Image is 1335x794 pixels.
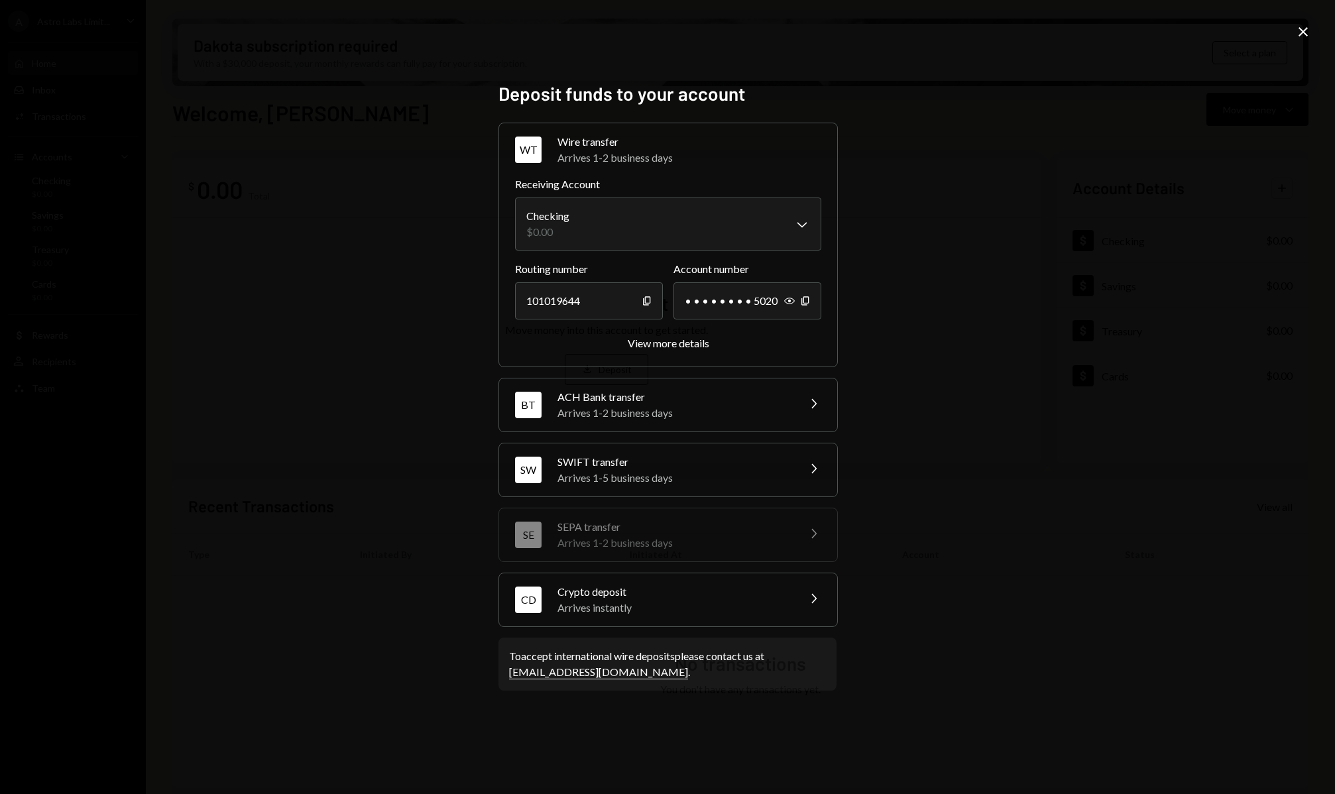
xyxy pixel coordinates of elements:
button: SWSWIFT transferArrives 1-5 business days [499,443,837,496]
button: WTWire transferArrives 1-2 business days [499,123,837,176]
div: To accept international wire deposits please contact us at . [509,648,826,680]
button: Receiving Account [515,198,821,251]
button: BTACH Bank transferArrives 1-2 business days [499,378,837,431]
div: SEPA transfer [557,519,789,535]
div: Arrives 1-5 business days [557,470,789,486]
div: Arrives instantly [557,600,789,616]
button: View more details [628,337,709,351]
div: View more details [628,337,709,349]
a: [EMAIL_ADDRESS][DOMAIN_NAME] [509,665,688,679]
div: CD [515,587,542,613]
div: Crypto deposit [557,584,789,600]
div: 101019644 [515,282,663,319]
div: Arrives 1-2 business days [557,535,789,551]
div: Arrives 1-2 business days [557,150,821,166]
button: SESEPA transferArrives 1-2 business days [499,508,837,561]
label: Receiving Account [515,176,821,192]
div: SWIFT transfer [557,454,789,470]
label: Account number [673,261,821,277]
button: CDCrypto depositArrives instantly [499,573,837,626]
div: WT [515,137,542,163]
div: SW [515,457,542,483]
div: SE [515,522,542,548]
h2: Deposit funds to your account [498,81,837,107]
div: Wire transfer [557,134,821,150]
label: Routing number [515,261,663,277]
div: Arrives 1-2 business days [557,405,789,421]
div: • • • • • • • • 5020 [673,282,821,319]
div: ACH Bank transfer [557,389,789,405]
div: WTWire transferArrives 1-2 business days [515,176,821,351]
div: BT [515,392,542,418]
